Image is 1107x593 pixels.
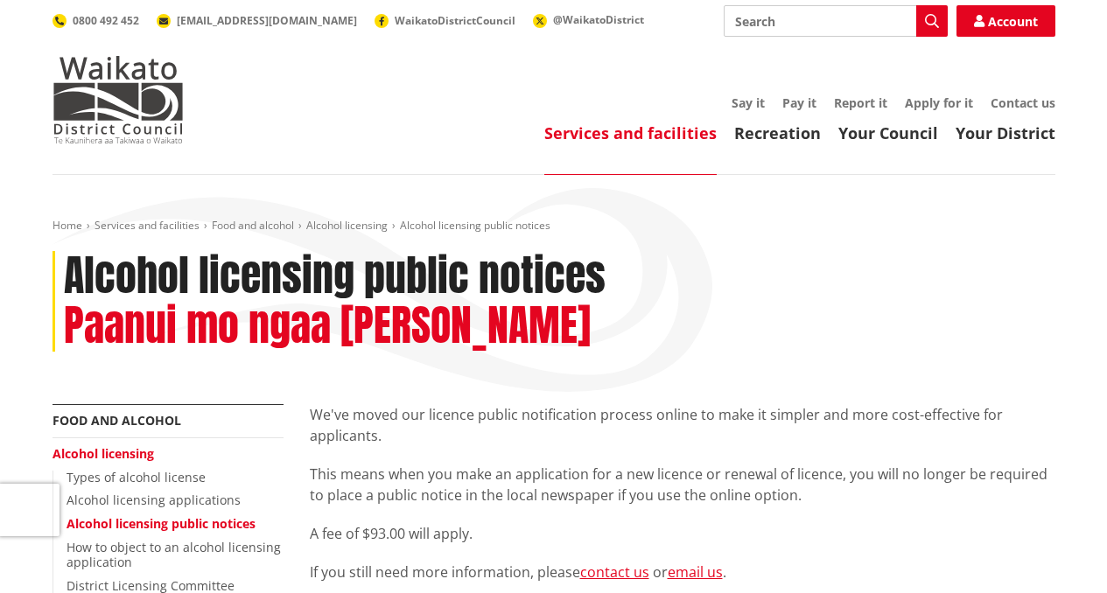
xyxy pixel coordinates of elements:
[95,218,200,233] a: Services and facilities
[64,301,591,352] h2: Paanui mo ngaa [PERSON_NAME]
[732,94,765,111] a: Say it
[53,412,181,429] a: Food and alcohol
[1026,520,1089,583] iframe: Messenger Launcher
[734,122,821,143] a: Recreation
[64,251,606,302] h1: Alcohol licensing public notices
[375,13,515,28] a: WaikatoDistrictCouncil
[668,562,723,582] a: email us​
[310,523,1055,544] p: A fee of $93.00 will apply.
[834,94,887,111] a: Report it
[53,218,82,233] a: Home
[724,5,948,37] input: Search input
[991,94,1055,111] a: Contact us
[782,94,816,111] a: Pay it
[53,219,1055,234] nav: breadcrumb
[73,13,139,28] span: 0800 492 452
[905,94,973,111] a: Apply for it
[306,218,388,233] a: Alcohol licensing
[67,469,206,485] a: Types of alcohol license
[956,5,1055,37] a: Account
[310,562,1055,583] p: If you still need more information, please ​ or .​
[838,122,938,143] a: Your Council
[956,122,1055,143] a: Your District
[310,464,1055,506] p: This means when you make an application for a new licence or renewal of licence, you will no long...
[67,515,256,532] a: Alcohol licensing public notices
[212,218,294,233] a: Food and alcohol
[177,13,357,28] span: [EMAIL_ADDRESS][DOMAIN_NAME]
[544,122,717,143] a: Services and facilities
[157,13,357,28] a: [EMAIL_ADDRESS][DOMAIN_NAME]
[395,13,515,28] span: WaikatoDistrictCouncil
[310,404,1055,446] p: We've moved our licence public notification process online to make it simpler and more cost-effec...
[553,12,644,27] span: @WaikatoDistrict
[67,539,281,570] a: How to object to an alcohol licensing application
[533,12,644,27] a: @WaikatoDistrict
[53,13,139,28] a: 0800 492 452
[67,492,241,508] a: Alcohol licensing applications
[53,445,154,462] a: Alcohol licensing
[400,218,550,233] span: Alcohol licensing public notices
[53,56,184,143] img: Waikato District Council - Te Kaunihera aa Takiwaa o Waikato
[580,562,649,582] a: contact us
